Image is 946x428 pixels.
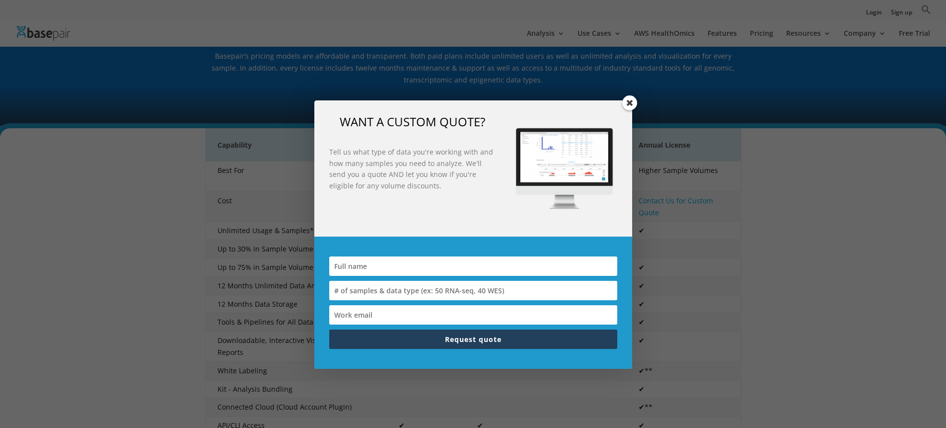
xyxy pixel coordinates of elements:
[340,113,485,130] span: WANT A CUSTOM QUOTE?
[329,281,617,300] input: # of samples & data type (ex: 50 RNA-seq, 40 WES)
[741,202,940,384] iframe: Drift Widget Chat Window
[445,335,502,344] span: Request quote
[329,257,617,276] input: Full name
[896,378,934,416] iframe: Drift Widget Chat Controller
[329,305,617,325] input: Work email
[329,330,617,349] button: Request quote
[329,147,493,190] strong: Tell us what type of data you're working with and how many samples you need to analyze. We'll sen...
